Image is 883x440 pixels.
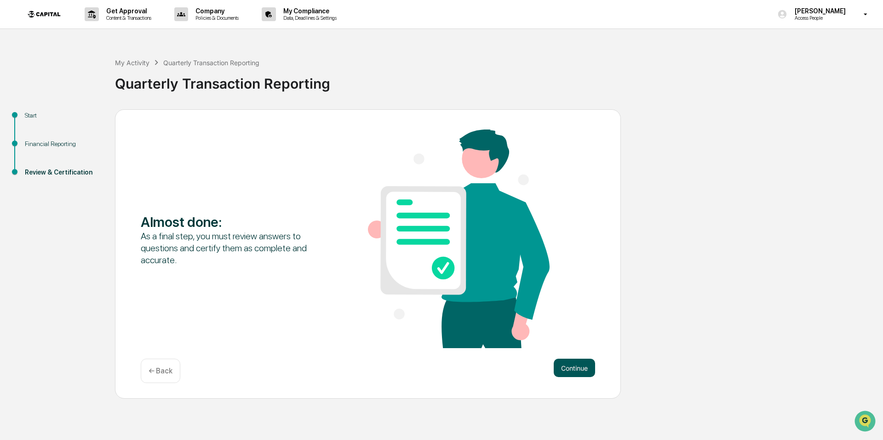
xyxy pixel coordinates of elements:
iframe: Open customer support [854,410,878,434]
div: Start new chat [31,70,151,79]
p: ← Back [149,367,172,375]
button: Continue [554,359,595,377]
div: Start [25,111,100,120]
p: Content & Transactions [99,15,156,21]
div: As a final step, you must review answers to questions and certify them as complete and accurate. [141,230,322,266]
div: We're available if you need us! [31,79,116,87]
div: Quarterly Transaction Reporting [163,59,259,67]
div: 🖐️ [9,117,17,124]
span: Pylon [92,156,111,163]
a: 🔎Data Lookup [6,130,62,146]
div: Financial Reporting [25,139,100,149]
span: Preclearance [18,116,59,125]
p: Access People [787,15,850,21]
span: Data Lookup [18,133,58,142]
img: Almost done [368,130,550,348]
img: 1746055101610-c473b297-6a78-478c-a979-82029cc54cd1 [9,70,26,87]
p: How can we help? [9,19,167,34]
p: My Compliance [276,7,341,15]
p: [PERSON_NAME] [787,7,850,15]
a: 🗄️Attestations [63,112,118,129]
div: 🔎 [9,134,17,141]
div: My Activity [115,59,149,67]
button: Start new chat [156,73,167,84]
p: Policies & Documents [188,15,243,21]
div: 🗄️ [67,117,74,124]
a: Powered byPylon [65,155,111,163]
p: Data, Deadlines & Settings [276,15,341,21]
p: Get Approval [99,7,156,15]
p: Company [188,7,243,15]
a: 🖐️Preclearance [6,112,63,129]
div: Quarterly Transaction Reporting [115,68,878,92]
img: logo [22,5,66,24]
div: Almost done : [141,214,322,230]
span: Attestations [76,116,114,125]
div: Review & Certification [25,168,100,177]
